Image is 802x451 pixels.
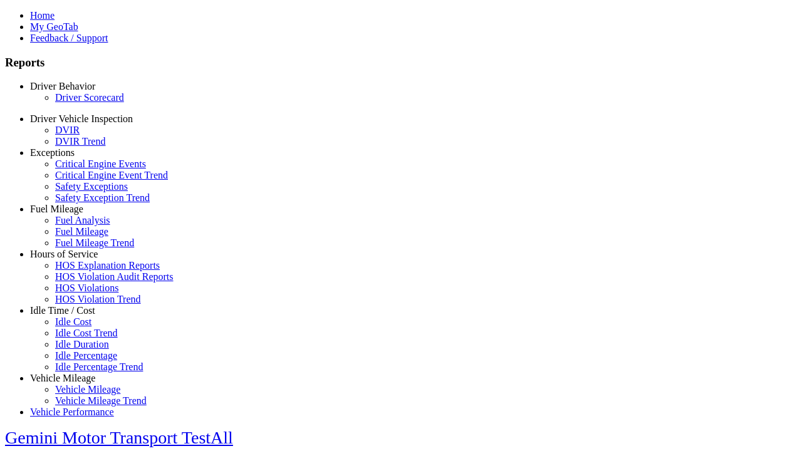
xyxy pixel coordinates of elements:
a: Home [30,10,55,21]
a: Exceptions [30,147,75,158]
a: Gemini Motor Transport TestAll [5,428,233,447]
a: Safety Exceptions [55,181,128,192]
a: Critical Engine Events [55,158,146,169]
a: HOS Explanation Reports [55,260,160,271]
a: Idle Cost [55,316,91,327]
a: Vehicle Mileage [30,373,95,383]
a: Vehicle Mileage [55,384,120,395]
a: HOS Violation Audit Reports [55,271,174,282]
a: Hours of Service [30,249,98,259]
h3: Reports [5,56,797,70]
a: DVIR [55,125,80,135]
a: Critical Engine Event Trend [55,170,168,180]
a: Driver Behavior [30,81,95,91]
a: Fuel Mileage [55,226,108,237]
a: Idle Percentage Trend [55,361,143,372]
a: HOS Violations [55,283,118,293]
a: Fuel Mileage [30,204,83,214]
a: Safety Exception Trend [55,192,150,203]
a: Idle Time / Cost [30,305,95,316]
a: Fuel Mileage Trend [55,237,134,248]
a: Driver Vehicle Inspection [30,113,133,124]
a: My GeoTab [30,21,78,32]
a: Vehicle Performance [30,407,114,417]
a: Fuel Analysis [55,215,110,225]
a: DVIR Trend [55,136,105,147]
a: HOS Violation Trend [55,294,141,304]
a: Feedback / Support [30,33,108,43]
a: Driver Scorecard [55,92,124,103]
a: Vehicle Mileage Trend [55,395,147,406]
a: Idle Cost Trend [55,328,118,338]
a: Idle Percentage [55,350,117,361]
a: Idle Duration [55,339,109,350]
